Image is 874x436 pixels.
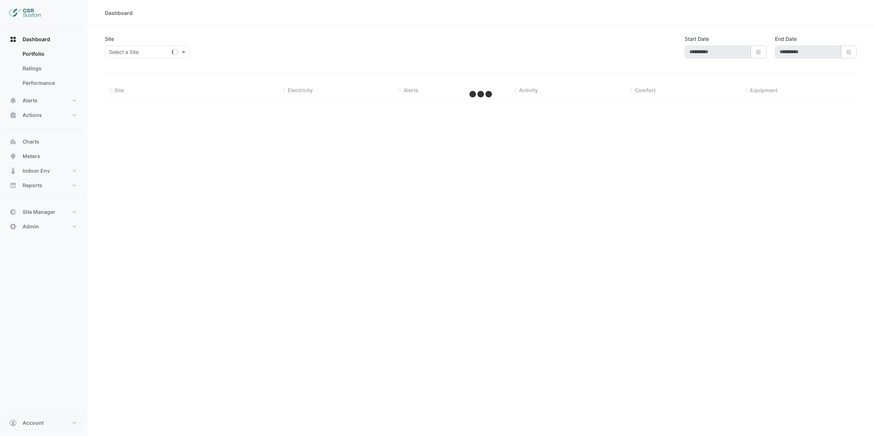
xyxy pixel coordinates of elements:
button: Account [6,416,82,430]
button: Alerts [6,93,82,108]
app-icon: Charts [9,138,17,145]
label: Start Date [685,35,709,43]
span: Actions [23,111,42,119]
app-icon: Admin [9,223,17,230]
span: Site [114,87,124,93]
span: Equipment [750,87,777,93]
button: Reports [6,178,82,193]
span: Comfort [635,87,655,93]
span: Meters [23,153,40,160]
button: Charts [6,134,82,149]
a: Performance [17,76,82,90]
button: Actions [6,108,82,122]
div: Dashboard [105,9,133,17]
span: Alerts [403,87,418,93]
label: Site [105,35,114,43]
button: Dashboard [6,32,82,47]
app-icon: Indoor Env [9,167,17,174]
span: Charts [23,138,39,145]
button: Meters [6,149,82,164]
app-icon: Dashboard [9,36,17,43]
span: Reports [23,182,42,189]
span: Alerts [23,97,38,104]
app-icon: Meters [9,153,17,160]
span: Site Manager [23,208,55,216]
span: Activity [519,87,538,93]
span: Admin [23,223,39,230]
button: Admin [6,219,82,234]
app-icon: Site Manager [9,208,17,216]
span: Electricity [288,87,313,93]
span: Account [23,419,44,427]
div: Dashboard [6,47,82,93]
img: Company Logo [9,6,42,20]
app-icon: Actions [9,111,17,119]
span: Dashboard [23,36,50,43]
app-icon: Alerts [9,97,17,104]
a: Portfolio [17,47,82,61]
app-icon: Reports [9,182,17,189]
label: End Date [775,35,797,43]
span: Indoor Env [23,167,50,174]
button: Site Manager [6,205,82,219]
button: Indoor Env [6,164,82,178]
a: Ratings [17,61,82,76]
